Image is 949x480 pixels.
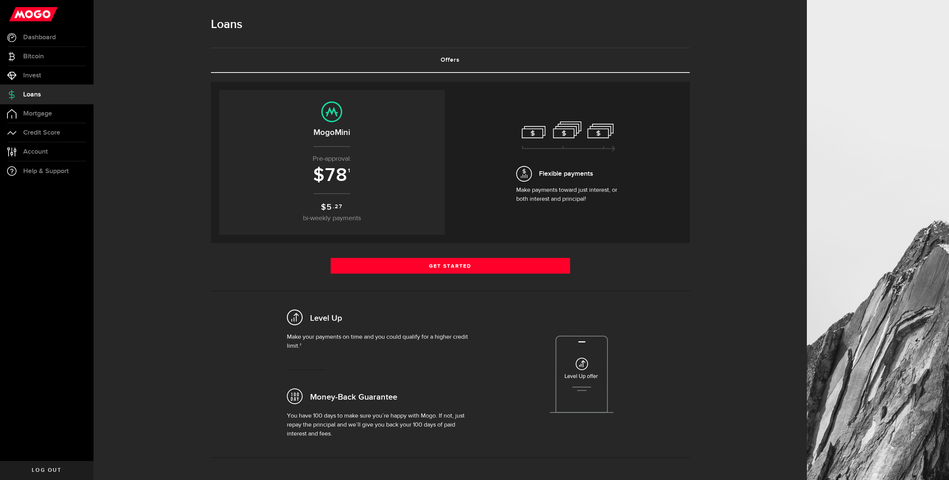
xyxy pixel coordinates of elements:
span: $ [321,202,327,212]
sup: .27 [333,203,343,211]
ul: Tabs Navigation [211,47,690,73]
span: Bitcoin [23,53,44,60]
span: Credit Score [23,129,60,136]
span: Help & Support [23,168,69,175]
p: Pre-approval: [227,154,437,164]
h1: Loans [211,15,690,34]
a: Get Started [331,258,570,274]
a: Offers [211,48,690,72]
span: Loans [23,91,41,98]
h2: Level Up [310,313,342,324]
span: bi-weekly payments [303,215,361,222]
p: You have 100 days to make sure you’re happy with Mogo. If not, just repay the principal and we’ll... [287,412,474,439]
span: Flexible payments [539,169,593,179]
span: 78 [325,164,348,187]
span: Log out [32,468,61,473]
span: Mortgage [23,110,52,117]
p: Make payments toward just interest, or both interest and principal! [516,186,621,204]
sup: 2 [300,343,301,346]
span: Account [23,148,48,155]
span: $ [313,164,325,187]
p: Make your payments on time and you could qualify for a higher credit limit. [287,333,474,351]
span: Dashboard [23,34,56,41]
sup: 1 [348,167,351,174]
span: 5 [327,202,332,212]
h2: MogoMini [227,126,437,139]
span: Invest [23,72,41,79]
h2: Money-Back Guarantee [310,392,397,403]
iframe: LiveChat chat widget [918,449,949,480]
